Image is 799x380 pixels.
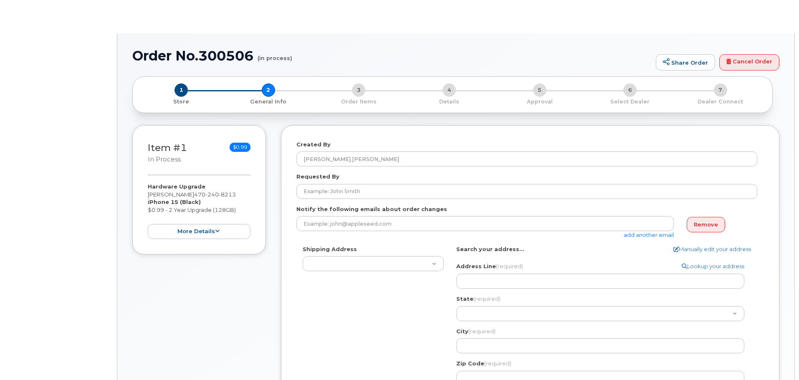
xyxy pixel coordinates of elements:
[456,360,511,367] label: Zip Code
[174,83,188,97] span: 1
[468,328,496,335] span: (required)
[132,48,652,63] h1: Order No.300506
[719,54,779,71] a: Cancel Order
[148,224,250,239] button: more details
[296,184,757,199] input: Example: John Smith
[473,295,501,302] span: (required)
[656,54,715,71] a: Share Order
[673,245,751,253] a: Manually edit your address
[148,199,201,205] strong: iPhone 15 (Black)
[687,217,725,232] a: Remove
[148,143,187,164] h3: Item #1
[296,205,447,213] label: Notify the following emails about order changes
[148,156,181,163] small: in process
[219,191,236,198] span: 8213
[258,48,292,61] small: (in process)
[456,245,524,253] label: Search your address...
[230,143,250,152] span: $0.99
[456,262,523,270] label: Address Line
[624,232,674,238] a: add another email
[296,216,674,231] input: Example: john@appleseed.com
[205,191,219,198] span: 240
[456,295,501,303] label: State
[296,141,331,148] label: Created By
[148,183,250,239] div: [PERSON_NAME] $0.99 - 2 Year Upgrade (128GB)
[139,97,223,106] a: 1 Store
[194,191,236,198] span: 470
[143,98,220,106] p: Store
[496,263,523,269] span: (required)
[682,262,744,270] a: Lookup your address
[296,173,339,181] label: Requested By
[303,245,357,253] label: Shipping Address
[484,360,511,367] span: (required)
[148,183,205,190] strong: Hardware Upgrade
[456,327,496,335] label: City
